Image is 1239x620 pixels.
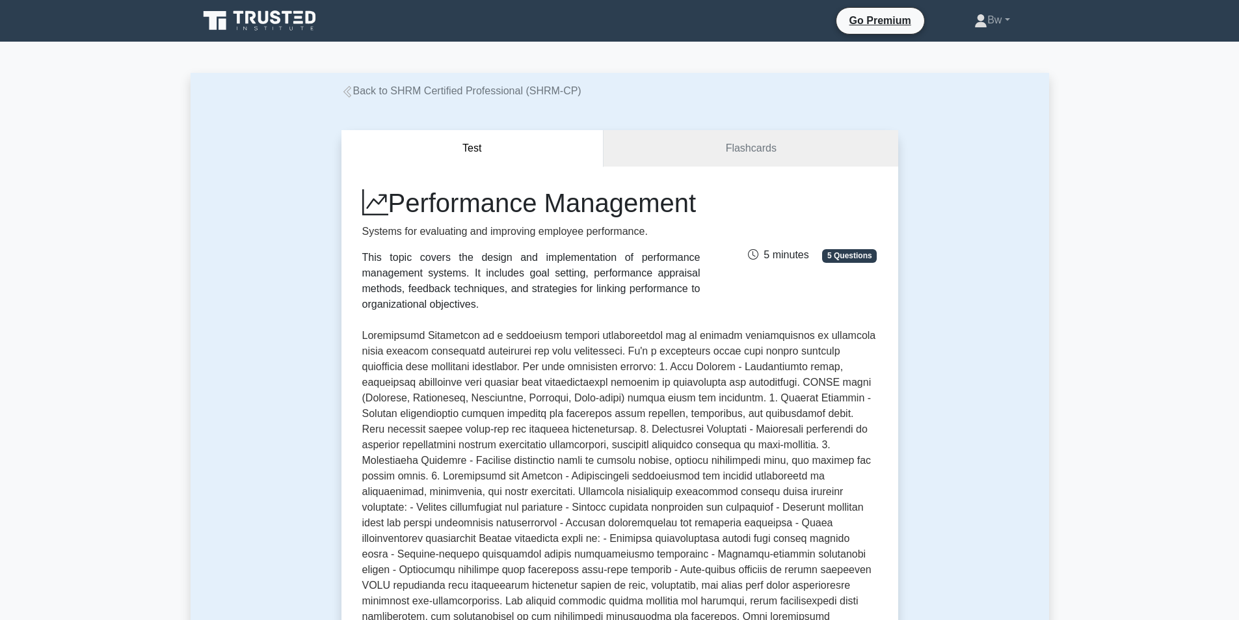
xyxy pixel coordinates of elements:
[362,187,700,219] h1: Performance Management
[604,130,898,167] a: Flashcards
[341,130,604,167] button: Test
[341,85,581,96] a: Back to SHRM Certified Professional (SHRM-CP)
[842,12,919,29] a: Go Premium
[362,224,700,239] p: Systems for evaluating and improving employee performance.
[822,249,877,262] span: 5 Questions
[748,249,808,260] span: 5 minutes
[362,250,700,312] div: This topic covers the design and implementation of performance management systems. It includes go...
[943,7,1041,33] a: Bw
